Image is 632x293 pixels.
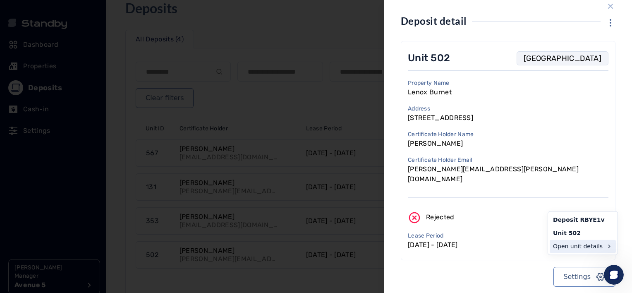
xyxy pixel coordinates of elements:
p: Rejected [426,212,455,222]
span: Deposit detail [401,15,467,27]
a: Open unit details [550,240,616,253]
p: Unit 502 [408,51,450,65]
p: Property Name [408,79,452,87]
p: Certificate Holder Name [408,130,474,139]
div: Deposit RBYE1v [550,213,616,226]
p: [GEOGRAPHIC_DATA] [524,53,601,64]
p: [PERSON_NAME] [408,139,474,149]
p: Lenox Burnet [408,87,452,97]
button: close sidebar [606,1,615,11]
p: Certificate Holder Email [408,156,608,164]
p: [DATE] - [DATE] [408,240,458,250]
p: [PERSON_NAME][EMAIL_ADDRESS][PERSON_NAME][DOMAIN_NAME] [408,164,608,184]
div: Settings [548,211,618,255]
p: [STREET_ADDRESS] [408,113,473,123]
div: Unit 502 [550,226,616,240]
p: Lease Period [408,232,458,240]
iframe: Intercom live chat [604,265,624,285]
p: Address [408,105,473,113]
